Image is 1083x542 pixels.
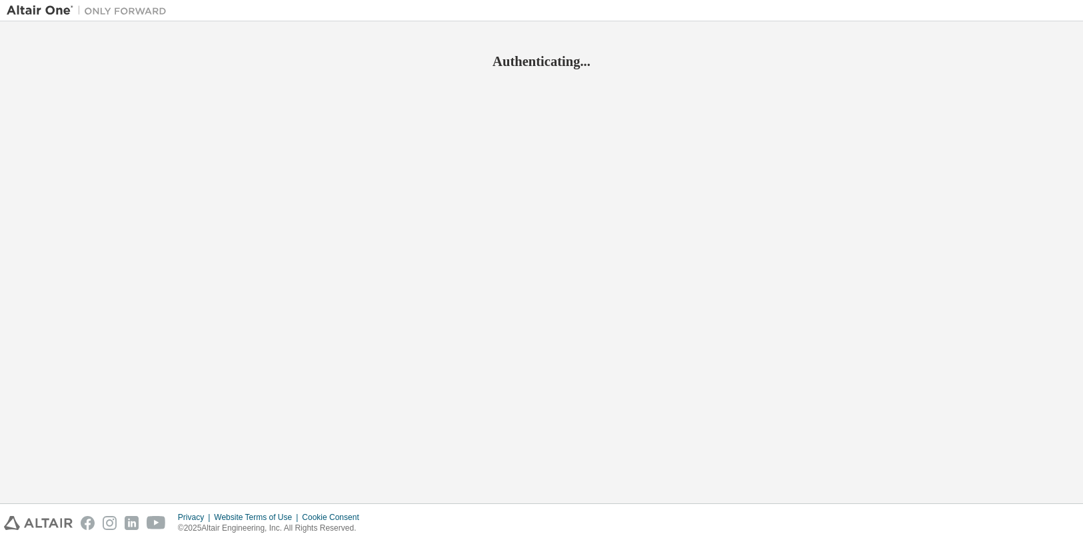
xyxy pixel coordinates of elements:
[7,53,1076,70] h2: Authenticating...
[81,516,95,530] img: facebook.svg
[178,523,367,534] p: © 2025 Altair Engineering, Inc. All Rights Reserved.
[7,4,173,17] img: Altair One
[178,512,214,523] div: Privacy
[302,512,367,523] div: Cookie Consent
[214,512,302,523] div: Website Terms of Use
[125,516,139,530] img: linkedin.svg
[147,516,166,530] img: youtube.svg
[4,516,73,530] img: altair_logo.svg
[103,516,117,530] img: instagram.svg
